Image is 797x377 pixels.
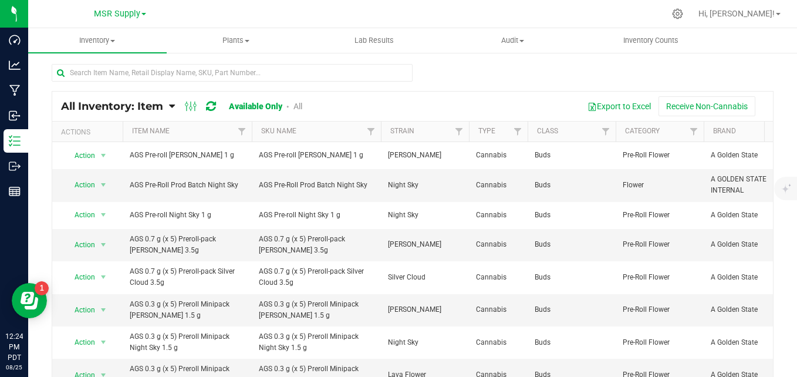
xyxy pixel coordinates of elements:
a: All Inventory: Item [61,100,169,113]
a: Type [478,127,495,135]
p: 12:24 PM PDT [5,331,23,363]
span: Buds [535,150,609,161]
a: Audit [443,28,582,53]
span: Action [64,207,96,223]
span: Cannabis [476,180,521,191]
a: Category [625,127,660,135]
span: A GOLDEN STATE INTERNAL [711,174,785,196]
inline-svg: Reports [9,186,21,197]
span: select [96,237,111,253]
span: Cannabis [476,337,521,348]
span: AGS 0.3 g (x 5) Preroll Minipack [PERSON_NAME] 1.5 g [259,299,374,321]
span: A Golden State [711,304,785,315]
span: Night Sky [388,337,462,348]
span: [PERSON_NAME] [388,304,462,315]
a: SKU Name [261,127,296,135]
inline-svg: Dashboard [9,34,21,46]
span: Lab Results [339,35,410,46]
p: 08/25 [5,363,23,372]
a: Lab Results [305,28,444,53]
inline-svg: Analytics [9,59,21,71]
a: All [293,102,302,111]
span: All Inventory: Item [61,100,163,113]
span: Cannabis [476,272,521,283]
span: Pre-Roll Flower [623,210,697,221]
a: Item Name [132,127,170,135]
button: Receive Non-Cannabis [658,96,755,116]
span: Pre-Roll Flower [623,239,697,250]
span: select [96,147,111,164]
span: select [96,177,111,193]
span: A Golden State [711,150,785,161]
a: Filter [508,122,528,142]
iframe: Resource center unread badge [35,281,49,295]
a: Plants [167,28,305,53]
span: Pre-Roll Flower [623,272,697,283]
input: Search Item Name, Retail Display Name, SKU, Part Number... [52,64,413,82]
a: Filter [362,122,381,142]
span: Audit [444,35,581,46]
span: Cannabis [476,239,521,250]
span: AGS 0.7 g (x 5) Preroll-pack [PERSON_NAME] 3.5g [259,234,374,256]
span: Buds [535,180,609,191]
inline-svg: Manufacturing [9,85,21,96]
span: Night Sky [388,180,462,191]
span: Action [64,147,96,164]
a: Available Only [229,102,282,111]
span: MSR Supply [94,9,140,19]
a: Filter [232,122,252,142]
span: select [96,334,111,351]
span: Pre-Roll Flower [623,337,697,348]
span: Flower [623,180,697,191]
span: AGS Pre-roll Night Sky 1 g [259,210,374,221]
inline-svg: Inbound [9,110,21,122]
span: [PERSON_NAME] [388,239,462,250]
span: A Golden State [711,210,785,221]
span: Inventory Counts [607,35,694,46]
span: Silver Cloud [388,272,462,283]
span: AGS 0.3 g (x 5) Preroll Minipack Night Sky 1.5 g [259,331,374,354]
span: Cannabis [476,150,521,161]
span: AGS 0.7 g (x 5) Preroll-pack [PERSON_NAME] 3.5g [130,234,245,256]
span: select [96,269,111,285]
span: select [96,207,111,223]
div: Manage settings [670,8,685,19]
span: AGS Pre-roll [PERSON_NAME] 1 g [130,150,245,161]
span: Cannabis [476,304,521,315]
span: Action [64,237,96,253]
inline-svg: Outbound [9,160,21,172]
span: Action [64,334,96,351]
span: Buds [535,210,609,221]
a: Class [537,127,558,135]
a: Filter [684,122,704,142]
span: Buds [535,239,609,250]
span: Pre-Roll Flower [623,150,697,161]
span: AGS 0.7 g (x 5) Preroll-pack Silver Cloud 3.5g [259,266,374,288]
span: Action [64,269,96,285]
inline-svg: Inventory [9,135,21,147]
span: Buds [535,272,609,283]
span: A Golden State [711,239,785,250]
span: AGS 0.3 g (x 5) Preroll Minipack Night Sky 1.5 g [130,331,245,354]
span: Inventory [28,35,167,46]
span: A Golden State [711,272,785,283]
iframe: Resource center [12,283,47,318]
span: Hi, [PERSON_NAME]! [698,9,775,18]
a: Inventory Counts [582,28,720,53]
a: Inventory [28,28,167,53]
a: Filter [450,122,469,142]
span: Buds [535,304,609,315]
button: Export to Excel [580,96,658,116]
span: AGS 0.3 g (x 5) Preroll Minipack [PERSON_NAME] 1.5 g [130,299,245,321]
span: Action [64,302,96,318]
span: [PERSON_NAME] [388,150,462,161]
a: Strain [390,127,414,135]
span: select [96,302,111,318]
span: AGS Pre-roll Night Sky 1 g [130,210,245,221]
span: Buds [535,337,609,348]
a: Brand [713,127,736,135]
span: AGS Pre-roll [PERSON_NAME] 1 g [259,150,374,161]
span: A Golden State [711,337,785,348]
span: Night Sky [388,210,462,221]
